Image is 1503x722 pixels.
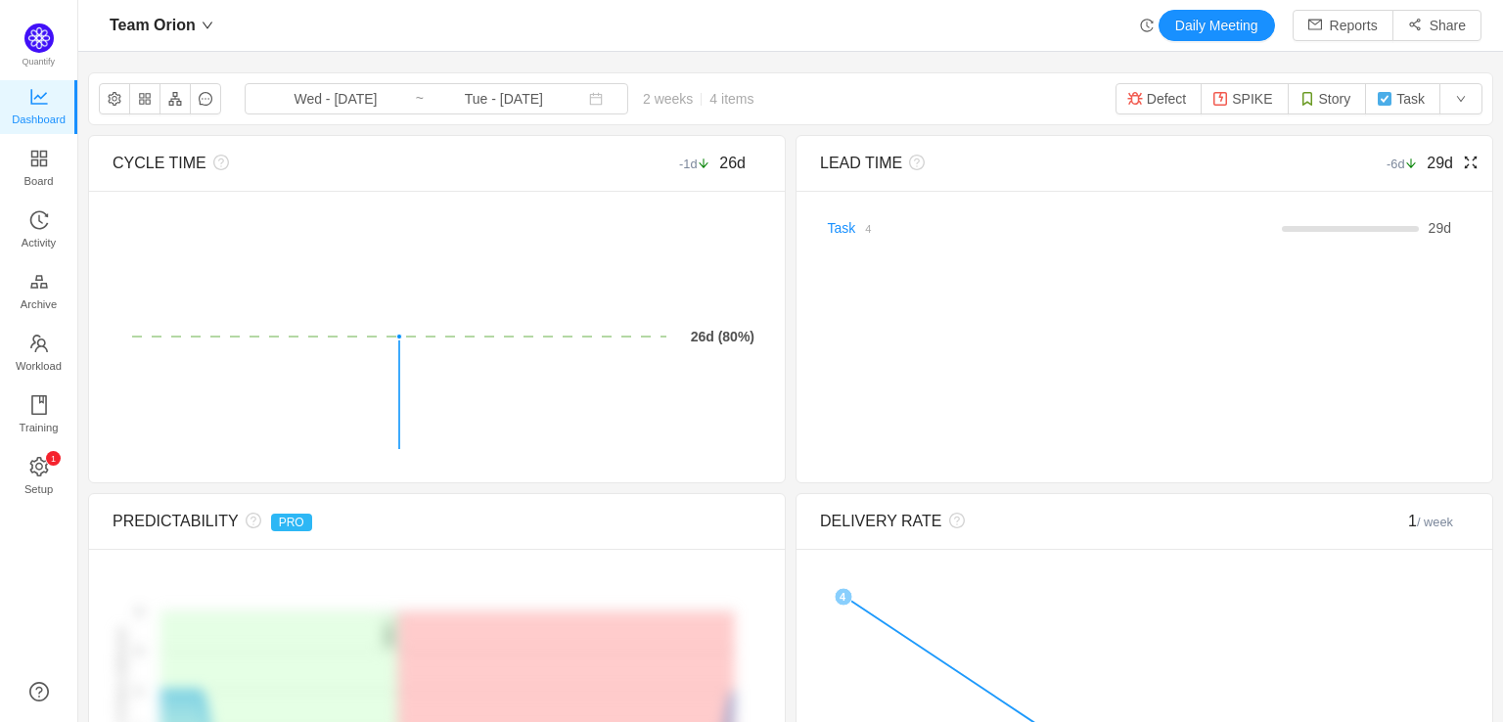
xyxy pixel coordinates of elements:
[99,83,130,114] button: icon: setting
[12,100,66,139] span: Dashboard
[1293,10,1393,41] button: icon: mailReports
[29,273,49,312] a: Archive
[24,161,54,201] span: Board
[1140,19,1154,32] i: icon: history
[29,458,49,497] a: icon: settingSetup
[1299,91,1315,107] img: 11615
[1429,220,1451,236] span: d
[29,682,49,701] a: icon: question-circle
[16,346,62,385] span: Workload
[136,606,142,617] tspan: 2
[24,470,53,509] span: Setup
[46,451,61,466] sup: 1
[29,210,49,230] i: icon: history
[942,513,965,528] i: icon: question-circle
[1377,91,1392,107] img: 11618
[1201,83,1288,114] button: SPIKE
[29,335,49,374] a: Workload
[589,92,603,106] i: icon: calendar
[1439,83,1482,114] button: icon: down
[50,451,55,466] p: 1
[29,334,49,353] i: icon: team
[24,23,54,53] img: Quantify
[1405,158,1418,170] i: icon: arrow-down
[22,223,56,262] span: Activity
[136,646,142,657] tspan: 2
[820,155,902,171] span: LEAD TIME
[698,158,710,170] i: icon: arrow-down
[29,87,49,107] i: icon: line-chart
[855,220,871,236] a: 4
[709,91,753,107] span: 4 items
[828,220,856,236] a: Task
[679,157,719,171] small: -1d
[1288,83,1367,114] button: Story
[110,10,196,41] span: Team Orion
[136,686,142,698] tspan: 1
[902,155,925,170] i: icon: question-circle
[1116,83,1202,114] button: Defect
[29,211,49,250] a: Activity
[29,457,49,476] i: icon: setting
[29,149,49,168] i: icon: appstore
[1127,91,1143,107] img: 11603
[1212,91,1228,107] img: 11604
[1453,155,1479,170] i: icon: fullscreen
[239,513,261,528] i: icon: question-circle
[206,155,229,170] i: icon: question-circle
[628,91,768,107] span: 2 weeks
[29,395,49,415] i: icon: book
[1365,83,1440,114] button: Task
[820,510,1306,533] div: DELIVERY RATE
[425,88,583,110] input: End date
[29,272,49,292] i: icon: gold
[719,155,746,171] span: 26d
[202,20,213,31] i: icon: down
[1408,513,1453,529] span: 1
[29,396,49,435] a: Training
[865,223,871,235] small: 4
[113,155,206,171] span: CYCLE TIME
[21,285,57,324] span: Archive
[159,83,191,114] button: icon: apartment
[271,514,312,531] span: PRO
[23,57,56,67] span: Quantify
[1417,515,1453,529] small: / week
[129,83,160,114] button: icon: appstore
[113,510,599,533] div: PREDICTABILITY
[190,83,221,114] button: icon: message
[1387,157,1427,171] small: -6d
[29,88,49,127] a: Dashboard
[1392,10,1481,41] button: icon: share-altShare
[29,150,49,189] a: Board
[1429,220,1444,236] span: 29
[256,88,415,110] input: Start date
[1427,155,1453,171] span: 29d
[1159,10,1275,41] button: Daily Meeting
[19,408,58,447] span: Training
